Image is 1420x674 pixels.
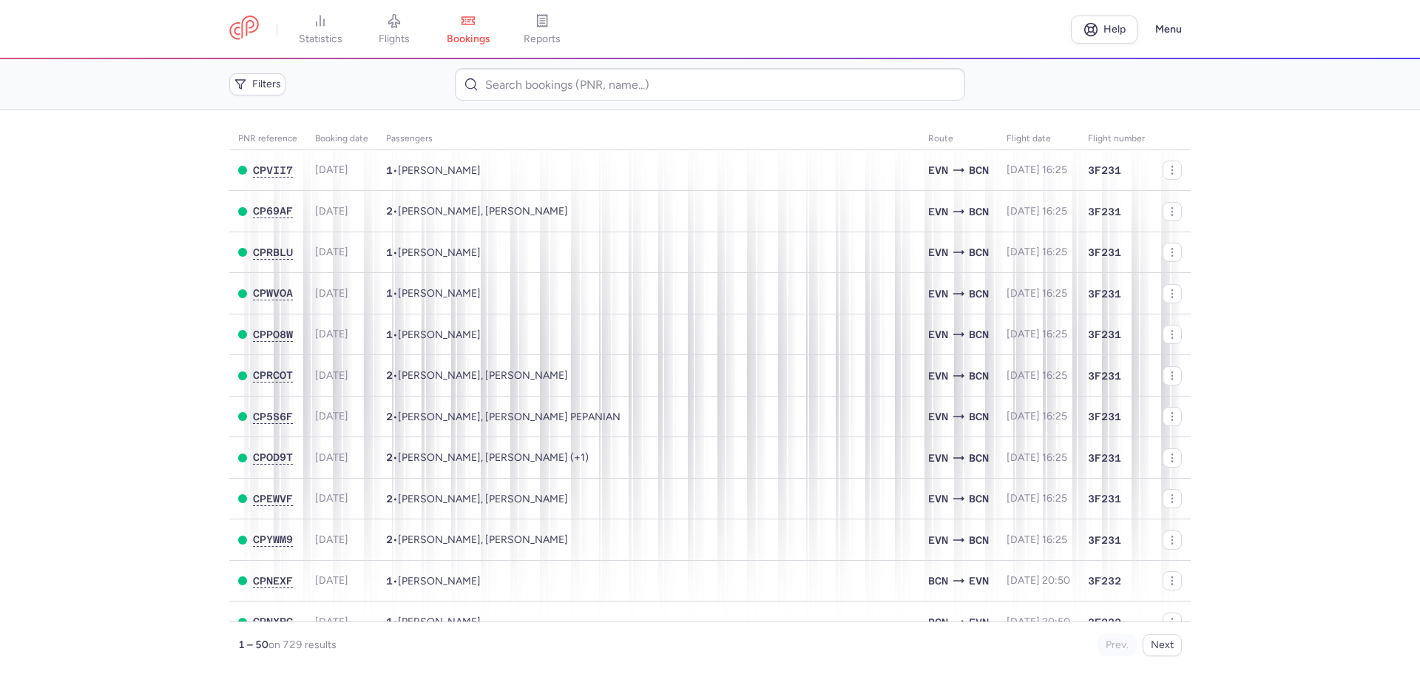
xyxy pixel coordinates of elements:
[928,614,948,630] span: BCN
[1088,286,1121,301] span: 3F231
[253,164,293,177] button: CPVII7
[315,287,348,300] span: [DATE]
[386,369,568,382] span: •
[398,369,568,382] span: Maria USHAKOVA, Natalia ROSTOVSKAIA
[969,203,989,220] span: BCN
[1098,634,1137,656] button: Prev.
[386,616,393,627] span: 1
[229,128,306,150] th: PNR reference
[386,451,393,463] span: 2
[386,533,393,545] span: 2
[1007,246,1067,258] span: [DATE] 16:25
[398,533,568,546] span: Andrei GREBNEV, Natalia GREBNEVA
[1088,163,1121,178] span: 3F231
[398,205,568,218] span: Artem IVANOV, Daria IVANOVA
[253,575,293,587] span: CPNEXF
[315,328,348,340] span: [DATE]
[315,492,348,505] span: [DATE]
[377,128,919,150] th: Passengers
[253,369,293,382] button: CPRCOT
[253,328,293,341] button: CPPO8W
[455,68,964,101] input: Search bookings (PNR, name...)
[1007,369,1067,382] span: [DATE] 16:25
[1007,492,1067,505] span: [DATE] 16:25
[386,287,393,299] span: 1
[1146,16,1191,44] button: Menu
[928,532,948,548] span: EVN
[386,246,481,259] span: •
[1088,615,1121,630] span: 3F232
[1079,128,1154,150] th: Flight number
[386,575,393,587] span: 1
[253,287,293,299] span: CPWVOA
[253,575,293,587] button: CPNEXF
[253,246,293,259] button: CPRBLU
[1007,328,1067,340] span: [DATE] 16:25
[398,493,568,505] span: Iuliia ZANOZINA, Alyona PEREZZNOZINA
[386,246,393,258] span: 1
[253,493,293,505] button: CPEWVF
[315,246,348,258] span: [DATE]
[1007,164,1067,176] span: [DATE] 16:25
[1007,451,1067,464] span: [DATE] 16:25
[386,205,568,218] span: •
[1071,16,1137,44] a: Help
[969,286,989,302] span: BCN
[1007,616,1070,628] span: [DATE] 20:50
[1007,533,1067,546] span: [DATE] 16:25
[315,410,348,422] span: [DATE]
[315,205,348,218] span: [DATE]
[447,33,490,46] span: bookings
[386,411,393,422] span: 2
[315,164,348,176] span: [DATE]
[306,128,377,150] th: Booking date
[1007,205,1067,218] span: [DATE] 16:25
[315,369,348,382] span: [DATE]
[969,162,989,178] span: BCN
[928,408,948,425] span: EVN
[969,491,989,507] span: BCN
[299,33,342,46] span: statistics
[919,128,998,150] th: Route
[253,328,293,340] span: CPPO8W
[386,493,568,505] span: •
[969,408,989,425] span: BCN
[253,451,293,464] button: CPOD9T
[1007,410,1067,422] span: [DATE] 16:25
[1088,368,1121,383] span: 3F231
[268,638,337,651] span: on 729 results
[386,164,481,177] span: •
[928,326,948,343] span: EVN
[524,33,561,46] span: reports
[1103,24,1126,35] span: Help
[253,533,293,546] button: CPYWM9
[398,575,481,587] span: Garik OGANISIAN
[229,73,285,95] button: Filters
[253,451,293,463] span: CPOD9T
[1088,245,1121,260] span: 3F231
[969,326,989,343] span: BCN
[928,286,948,302] span: EVN
[969,244,989,260] span: BCN
[253,411,293,422] span: CP5S6F
[1088,409,1121,424] span: 3F231
[386,575,481,587] span: •
[253,616,293,628] button: CPNXRC
[253,493,293,505] span: CPEWVF
[398,411,621,423] span: Aleksan ATULIAN, Serzhik PEPANIAN
[379,33,410,46] span: flights
[357,13,431,46] a: flights
[505,13,579,46] a: reports
[238,638,268,651] strong: 1 – 50
[386,533,568,546] span: •
[253,411,293,423] button: CP5S6F
[253,164,293,176] span: CPVII7
[386,205,393,217] span: 2
[398,246,481,259] span: Bogdan SHAKAYA
[969,450,989,466] span: BCN
[253,205,293,218] button: CP69AF
[386,287,481,300] span: •
[1143,634,1182,656] button: Next
[386,451,589,464] span: •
